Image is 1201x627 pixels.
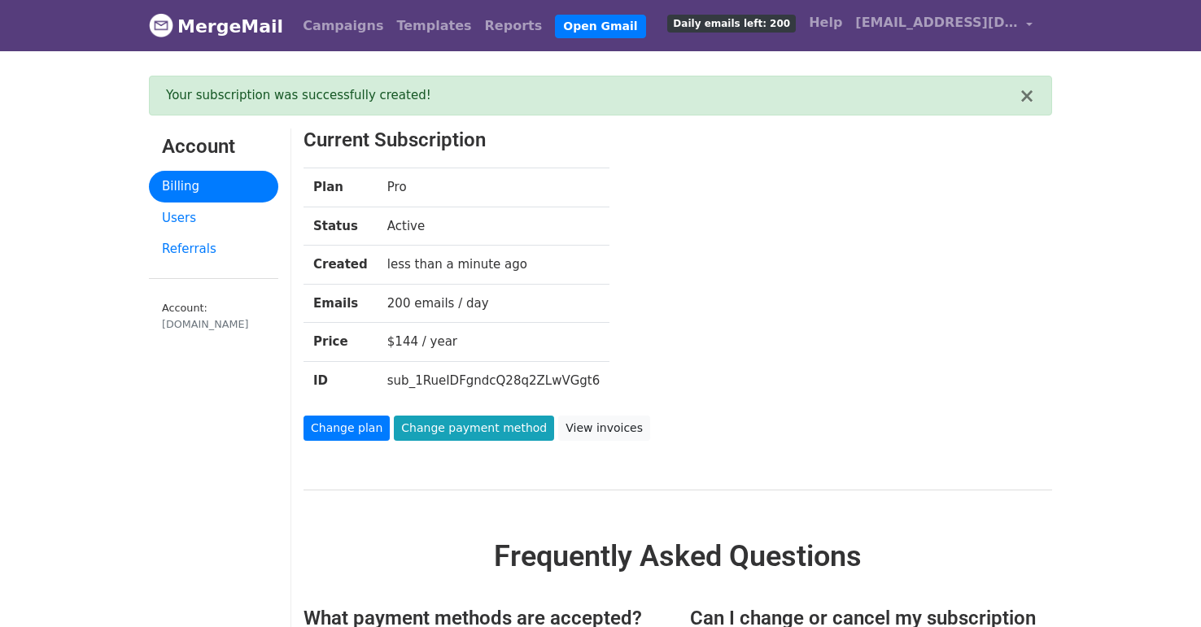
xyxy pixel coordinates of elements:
[378,284,609,323] td: 200 emails / day
[378,168,609,207] td: Pro
[162,316,265,332] div: [DOMAIN_NAME]
[378,207,609,246] td: Active
[304,168,378,207] th: Plan
[304,246,378,285] th: Created
[849,7,1039,45] a: [EMAIL_ADDRESS][DOMAIN_NAME]
[390,10,478,42] a: Templates
[378,361,609,399] td: sub_1RueIDFgndcQ28q2ZLwVGgt6
[166,86,1019,105] div: Your subscription was successfully created!
[667,15,796,33] span: Daily emails left: 200
[802,7,849,39] a: Help
[855,13,1018,33] span: [EMAIL_ADDRESS][DOMAIN_NAME]
[478,10,549,42] a: Reports
[304,284,378,323] th: Emails
[378,323,609,362] td: $144 / year
[304,128,988,152] h3: Current Subscription
[394,416,554,441] a: Change payment method
[162,302,265,333] small: Account:
[304,323,378,362] th: Price
[378,246,609,285] td: less than a minute ago
[149,171,278,202] a: Billing
[558,416,650,441] a: View invoices
[555,15,645,38] a: Open Gmail
[149,202,278,234] a: Users
[304,361,378,399] th: ID
[296,10,390,42] a: Campaigns
[304,539,1052,574] h2: Frequently Asked Questions
[661,7,802,39] a: Daily emails left: 200
[149,13,173,37] img: MergeMail logo
[149,9,283,43] a: MergeMail
[304,207,378,246] th: Status
[304,416,390,441] a: Change plan
[1019,86,1035,106] button: ×
[162,135,265,159] h3: Account
[149,233,278,265] a: Referrals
